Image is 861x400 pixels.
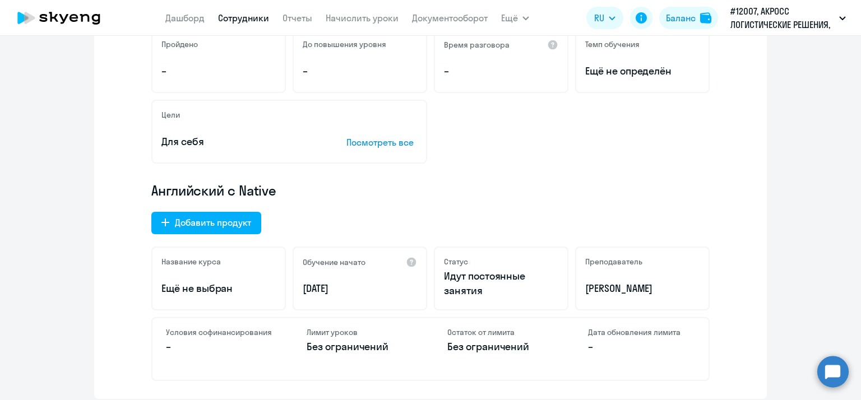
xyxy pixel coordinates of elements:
button: Ещё [501,7,529,29]
button: #12007, АКРОСС ЛОГИСТИЧЕСКИЕ РЕШЕНИЯ, ООО [725,4,851,31]
h4: Лимит уроков [307,327,414,337]
h4: Дата обновления лимита [588,327,695,337]
a: Сотрудники [218,12,269,24]
div: Добавить продукт [175,216,251,229]
p: Для себя [161,134,312,149]
p: Идут постоянные занятия [444,269,558,298]
button: Добавить продукт [151,212,261,234]
p: Без ограничений [307,339,414,354]
a: Дашборд [165,12,205,24]
span: Английский с Native [151,182,276,199]
a: Отчеты [283,12,312,24]
p: #12007, АКРОСС ЛОГИСТИЧЕСКИЕ РЕШЕНИЯ, ООО [730,4,835,31]
p: Ещё не выбран [161,281,276,296]
span: RU [594,11,604,25]
p: – [444,64,558,78]
button: RU [586,7,623,29]
p: Без ограничений [447,339,554,354]
h5: Цели [161,110,180,120]
span: Ещё не определён [585,64,700,78]
h4: Остаток от лимита [447,327,554,337]
p: [PERSON_NAME] [585,281,700,296]
p: – [303,64,417,78]
h5: Статус [444,257,468,267]
p: – [161,64,276,78]
p: [DATE] [303,281,417,296]
h5: Темп обучения [585,39,640,49]
p: Посмотреть все [346,136,417,149]
h5: До повышения уровня [303,39,386,49]
span: Ещё [501,11,518,25]
p: – [166,339,273,354]
p: – [588,339,695,354]
a: Документооборот [412,12,488,24]
img: balance [700,12,711,24]
h5: Название курса [161,257,221,267]
a: Начислить уроки [326,12,399,24]
h5: Преподаватель [585,257,642,267]
h5: Пройдено [161,39,198,49]
h5: Время разговора [444,40,510,50]
h5: Обучение начато [303,257,365,267]
div: Баланс [666,11,696,25]
button: Балансbalance [659,7,718,29]
h4: Условия софинансирования [166,327,273,337]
